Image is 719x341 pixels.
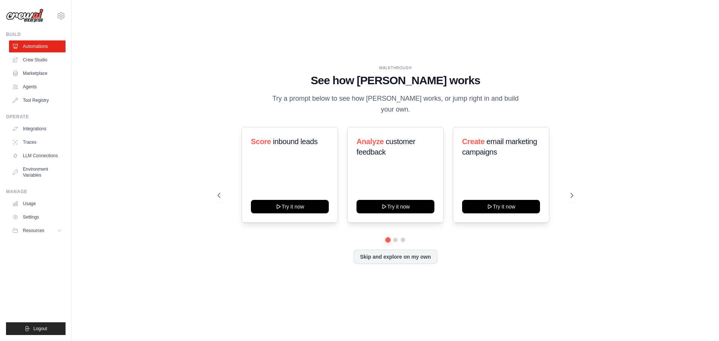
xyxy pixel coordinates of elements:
span: Create [462,137,485,146]
button: Try it now [251,200,329,213]
span: Logout [33,326,47,332]
span: inbound leads [273,137,318,146]
a: Settings [9,211,66,223]
h1: See how [PERSON_NAME] works [218,74,573,87]
button: Try it now [462,200,540,213]
a: Crew Studio [9,54,66,66]
img: Logo [6,9,43,23]
a: Usage [9,198,66,210]
div: Manage [6,189,66,195]
p: Try a prompt below to see how [PERSON_NAME] works, or jump right in and build your own. [270,93,521,115]
span: Score [251,137,271,146]
div: Build [6,31,66,37]
a: Environment Variables [9,163,66,181]
span: email marketing campaigns [462,137,537,156]
a: Agents [9,81,66,93]
div: Operate [6,114,66,120]
a: Traces [9,136,66,148]
button: Logout [6,322,66,335]
a: Tool Registry [9,94,66,106]
a: Automations [9,40,66,52]
button: Resources [9,225,66,237]
button: Skip and explore on my own [354,250,437,264]
a: Integrations [9,123,66,135]
button: Try it now [357,200,434,213]
span: Analyze [357,137,384,146]
a: Marketplace [9,67,66,79]
a: LLM Connections [9,150,66,162]
span: customer feedback [357,137,415,156]
div: WALKTHROUGH [218,65,573,71]
span: Resources [23,228,44,234]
